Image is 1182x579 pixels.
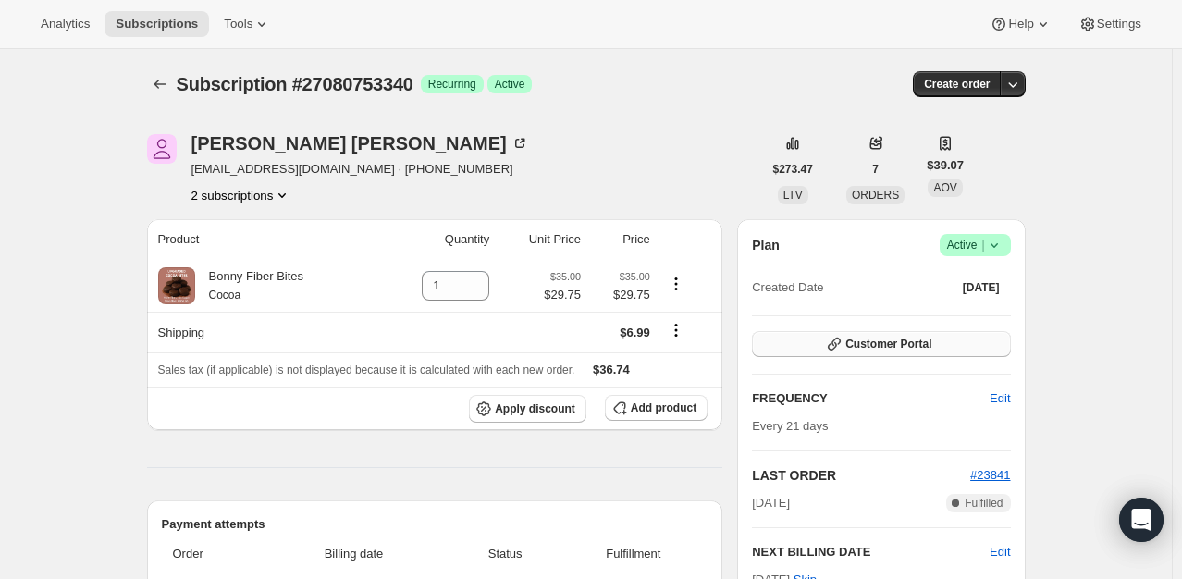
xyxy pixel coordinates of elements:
button: Edit [990,543,1010,561]
span: $29.75 [544,286,581,304]
span: $6.99 [620,326,650,339]
span: Billing date [267,545,440,563]
span: Recurring [428,77,476,92]
div: Open Intercom Messenger [1119,498,1164,542]
span: [DATE] [963,280,1000,295]
h2: LAST ORDER [752,466,970,485]
span: Subscriptions [116,17,198,31]
th: Shipping [147,312,382,352]
button: 7 [861,156,890,182]
span: $29.75 [592,286,650,304]
button: $273.47 [762,156,824,182]
th: Unit Price [495,219,586,260]
th: Order [162,534,263,574]
button: Product actions [191,186,292,204]
button: Product actions [661,274,691,294]
h2: Payment attempts [162,515,708,534]
span: Every 21 days [752,419,828,433]
span: Settings [1097,17,1141,31]
span: Sales tax (if applicable) is not displayed because it is calculated with each new order. [158,363,575,376]
span: $39.07 [927,156,964,175]
span: Fulfilled [965,496,1003,511]
span: Fulfillment [571,545,697,563]
span: Create order [924,77,990,92]
small: $35.00 [550,271,581,282]
button: Analytics [30,11,101,37]
h2: FREQUENCY [752,389,990,408]
span: Tools [224,17,252,31]
span: Customer Portal [845,337,931,351]
button: Customer Portal [752,331,1010,357]
th: Product [147,219,382,260]
span: Active [495,77,525,92]
span: AOV [933,181,956,194]
th: Quantity [381,219,495,260]
span: $36.74 [593,363,630,376]
span: $273.47 [773,162,813,177]
span: Analytics [41,17,90,31]
div: [PERSON_NAME] [PERSON_NAME] [191,134,529,153]
span: | [981,238,984,253]
h2: Plan [752,236,780,254]
span: LTV [783,189,803,202]
small: $35.00 [620,271,650,282]
span: [EMAIL_ADDRESS][DOMAIN_NAME] · [PHONE_NUMBER] [191,160,529,179]
small: Cocoa [209,289,241,302]
span: Active [947,236,1003,254]
span: Created Date [752,278,823,297]
button: Create order [913,71,1001,97]
span: Add product [631,400,696,415]
button: Add product [605,395,708,421]
button: Shipping actions [661,320,691,340]
button: Subscriptions [147,71,173,97]
h2: NEXT BILLING DATE [752,543,990,561]
span: Subscription #27080753340 [177,74,413,94]
button: Help [979,11,1063,37]
img: product img [158,267,195,304]
button: Settings [1067,11,1152,37]
a: #23841 [970,468,1010,482]
button: Edit [979,384,1021,413]
div: Bonny Fiber Bites [195,267,304,304]
button: Tools [213,11,282,37]
th: Price [586,219,656,260]
span: [DATE] [752,494,790,512]
span: Kelly Nelson [147,134,177,164]
button: [DATE] [952,275,1011,301]
span: ORDERS [852,189,899,202]
span: Status [451,545,560,563]
span: Help [1008,17,1033,31]
span: Edit [990,389,1010,408]
span: Apply discount [495,401,575,416]
button: Apply discount [469,395,586,423]
button: #23841 [970,466,1010,485]
span: 7 [872,162,879,177]
button: Subscriptions [105,11,209,37]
